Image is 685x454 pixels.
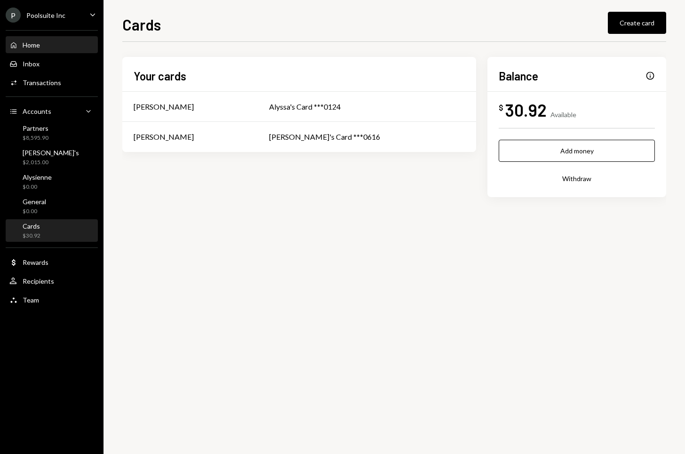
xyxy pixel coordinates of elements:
[23,60,40,68] div: Inbox
[499,103,503,112] div: $
[6,272,98,289] a: Recipients
[6,36,98,53] a: Home
[23,173,52,181] div: Alysienne
[122,15,161,34] h1: Cards
[23,107,51,115] div: Accounts
[134,68,186,84] h2: Your cards
[499,140,655,162] button: Add money
[499,68,538,84] h2: Balance
[23,124,48,132] div: Partners
[23,149,79,157] div: [PERSON_NAME]'s
[23,296,39,304] div: Team
[6,8,21,23] div: P
[6,103,98,119] a: Accounts
[23,198,46,206] div: General
[26,11,65,19] div: Poolsuite Inc
[23,207,46,215] div: $0.00
[6,195,98,217] a: General$0.00
[23,41,40,49] div: Home
[23,79,61,87] div: Transactions
[23,232,40,240] div: $30.92
[23,159,79,167] div: $2,015.00
[269,101,465,112] div: Alyssa's Card ***0124
[505,99,547,120] div: 30.92
[23,183,52,191] div: $0.00
[6,254,98,271] a: Rewards
[23,222,40,230] div: Cards
[269,131,465,143] div: [PERSON_NAME]'s Card ***0616
[6,55,98,72] a: Inbox
[499,167,655,190] button: Withdraw
[6,121,98,144] a: Partners$8,595.90
[6,219,98,242] a: Cards$30.92
[550,111,576,119] div: Available
[6,291,98,308] a: Team
[6,146,98,168] a: [PERSON_NAME]'s$2,015.00
[23,258,48,266] div: Rewards
[608,12,666,34] button: Create card
[23,134,48,142] div: $8,595.90
[6,74,98,91] a: Transactions
[23,277,54,285] div: Recipients
[134,131,194,143] div: [PERSON_NAME]
[134,101,194,112] div: [PERSON_NAME]
[6,170,98,193] a: Alysienne$0.00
